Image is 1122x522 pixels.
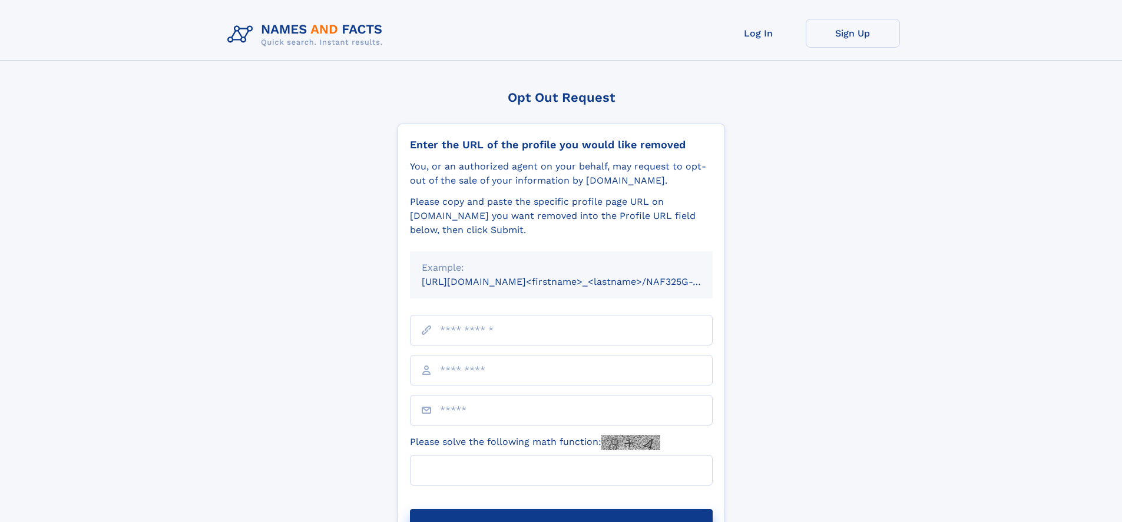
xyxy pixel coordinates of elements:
[422,261,701,275] div: Example:
[422,276,735,287] small: [URL][DOMAIN_NAME]<firstname>_<lastname>/NAF325G-xxxxxxxx
[410,195,713,237] div: Please copy and paste the specific profile page URL on [DOMAIN_NAME] you want removed into the Pr...
[711,19,806,48] a: Log In
[806,19,900,48] a: Sign Up
[398,90,725,105] div: Opt Out Request
[410,435,660,450] label: Please solve the following math function:
[410,138,713,151] div: Enter the URL of the profile you would like removed
[223,19,392,51] img: Logo Names and Facts
[410,159,713,188] div: You, or an authorized agent on your behalf, may request to opt-out of the sale of your informatio...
